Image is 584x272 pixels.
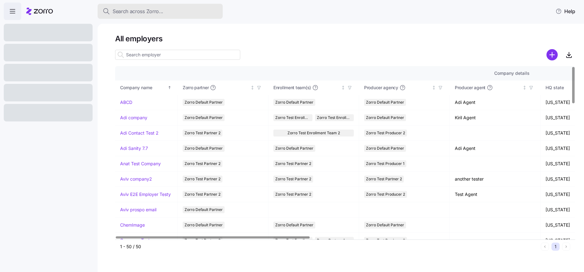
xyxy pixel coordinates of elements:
[275,191,311,198] span: Zorro Test Partner 2
[185,114,223,121] span: Zorro Default Partner
[120,161,161,167] a: Anat Test Company
[432,85,436,90] div: Not sorted
[185,130,221,136] span: Zorro Test Partner 2
[120,176,152,182] a: Aviv company2
[341,85,345,90] div: Not sorted
[120,130,159,136] a: Adi Contact Test 2
[120,115,147,121] a: Adi company
[275,114,311,121] span: Zorro Test Enrollment Team 2
[275,145,313,152] span: Zorro Default Partner
[178,80,268,95] th: Zorro partnerNot sorted
[551,5,580,18] button: Help
[185,160,221,167] span: Zorro Test Partner 2
[185,176,221,182] span: Zorro Test Partner 2
[115,80,178,95] th: Company nameSorted ascending
[120,222,145,228] a: ChemImage
[546,49,558,60] svg: add icon
[275,99,313,106] span: Zorro Default Partner
[450,172,541,187] td: another tester
[185,99,223,106] span: Zorro Default Partner
[275,160,311,167] span: Zorro Test Partner 2
[366,160,404,167] span: Zorro Test Producer 1
[551,243,560,251] button: 1
[98,4,223,19] button: Search across Zorro...
[562,243,570,251] button: Next page
[450,95,541,110] td: Adi Agent
[183,85,209,91] span: Zorro partner
[366,130,405,136] span: Zorro Test Producer 2
[120,145,148,151] a: Adi Sanity 7.7
[275,176,311,182] span: Zorro Test Partner 2
[366,99,404,106] span: Zorro Default Partner
[287,130,340,136] span: Zorro Test Enrollment Team 2
[455,85,485,91] span: Producer agent
[273,85,311,91] span: Enrollment team(s)
[317,114,352,121] span: Zorro Test Enrollment Team 1
[185,206,223,213] span: Zorro Default Partner
[120,207,156,213] a: Aviv prospo email
[450,80,541,95] th: Producer agentNot sorted
[450,141,541,156] td: Adi Agent
[366,114,404,121] span: Zorro Default Partner
[185,191,221,198] span: Zorro Test Partner 2
[450,187,541,202] td: Test Agent
[364,85,398,91] span: Producer agency
[120,191,171,198] a: Aviv E2E Employer Testy
[366,222,404,228] span: Zorro Default Partner
[120,244,538,250] div: 1 - 50 / 50
[185,222,223,228] span: Zorro Default Partner
[366,191,405,198] span: Zorro Test Producer 2
[268,80,359,95] th: Enrollment team(s)Not sorted
[167,85,172,90] div: Sorted ascending
[275,222,313,228] span: Zorro Default Partner
[115,50,240,60] input: Search employer
[366,176,402,182] span: Zorro Test Partner 2
[250,85,255,90] div: Not sorted
[522,85,527,90] div: Not sorted
[450,110,541,126] td: Kiril Agent
[185,145,223,152] span: Zorro Default Partner
[541,243,549,251] button: Previous page
[113,8,163,15] span: Search across Zorro...
[366,145,404,152] span: Zorro Default Partner
[359,80,450,95] th: Producer agencyNot sorted
[115,34,575,44] h1: All employers
[556,8,575,15] span: Help
[120,84,166,91] div: Company name
[120,99,132,105] a: ABCD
